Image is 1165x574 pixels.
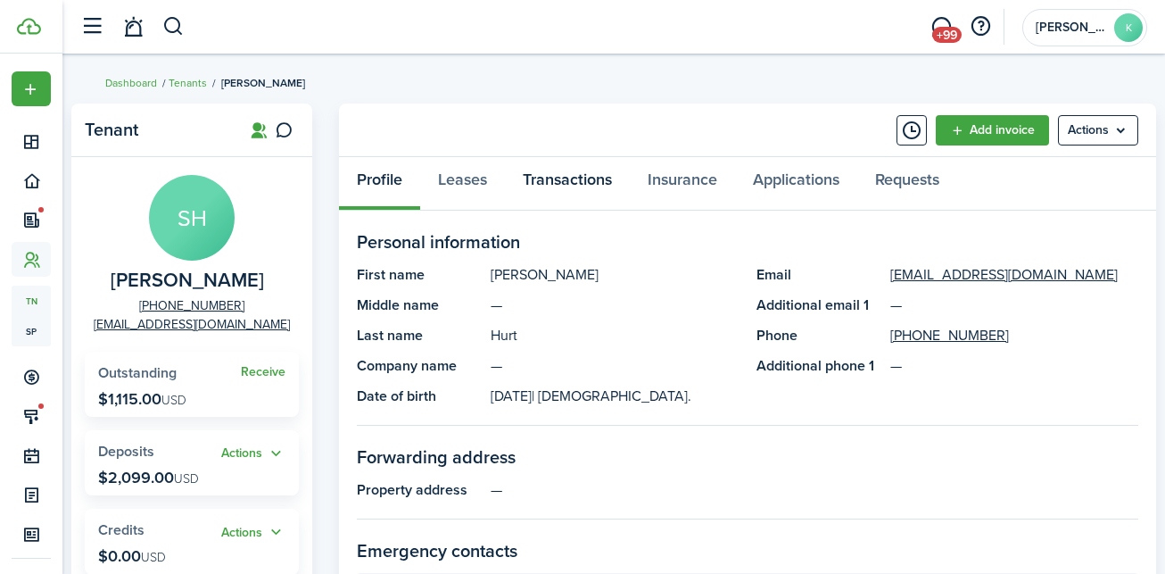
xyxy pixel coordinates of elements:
a: Applications [735,157,857,211]
button: Open menu [221,444,285,464]
menu-btn: Actions [1058,115,1138,146]
panel-main-title: Date of birth [357,386,482,407]
a: Notifications [116,4,150,50]
a: sp [12,316,51,346]
span: [PERSON_NAME] [221,75,305,91]
button: Search [162,12,185,42]
a: Insurance [630,157,735,211]
a: Tenants [169,75,207,91]
avatar-text: SH [149,175,235,261]
a: Messaging [924,4,958,50]
span: Kimberly [1036,21,1107,34]
panel-main-title: Last name [357,325,482,346]
span: Samuel Hurt [111,270,264,292]
avatar-text: K [1114,13,1143,42]
panel-main-description: — [491,355,739,377]
panel-main-title: Additional phone 1 [756,355,881,377]
span: +99 [932,27,962,43]
panel-main-section-title: Forwarding address [357,444,1138,470]
button: Actions [221,444,285,464]
panel-main-title: Property address [357,479,482,501]
span: | [DEMOGRAPHIC_DATA]. [532,386,691,406]
button: Timeline [896,115,927,146]
button: Open menu [1058,115,1138,146]
panel-main-title: First name [357,264,482,286]
panel-main-description: [PERSON_NAME] [491,264,739,286]
panel-main-description: — [491,295,739,316]
p: $0.00 [98,547,166,565]
panel-main-title: Middle name [357,295,482,316]
panel-main-section-title: Personal information [357,229,1138,255]
span: Outstanding [98,362,177,383]
panel-main-section-title: Emergency contacts [357,537,1138,564]
panel-main-title: Tenant [85,120,227,140]
panel-main-description: — [491,479,1138,501]
img: TenantCloud [17,18,41,35]
button: Open menu [221,522,285,543]
a: Dashboard [105,75,157,91]
panel-main-title: Email [756,264,881,286]
a: Receive [241,365,285,379]
p: $2,099.00 [98,469,199,487]
a: [EMAIL_ADDRESS][DOMAIN_NAME] [890,264,1118,286]
a: [PHONE_NUMBER] [890,325,1009,346]
a: tn [12,286,51,316]
span: USD [174,470,199,488]
span: Deposits [98,441,154,462]
a: Requests [857,157,957,211]
span: USD [161,391,186,410]
panel-main-description: Hurt [491,325,739,346]
a: Transactions [505,157,630,211]
button: Open resource center [965,12,996,42]
panel-main-description: [DATE] [491,386,739,407]
a: Leases [420,157,505,211]
panel-main-title: Company name [357,355,482,377]
button: Actions [221,522,285,543]
a: [EMAIL_ADDRESS][DOMAIN_NAME] [94,315,290,334]
panel-main-title: Additional email 1 [756,295,881,316]
panel-main-title: Phone [756,325,881,346]
p: $1,115.00 [98,390,186,408]
span: Credits [98,520,145,540]
a: Add invoice [936,115,1049,146]
button: Open sidebar [75,10,109,44]
span: USD [141,548,166,567]
button: Open menu [12,71,51,106]
a: [PHONE_NUMBER] [139,296,244,315]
